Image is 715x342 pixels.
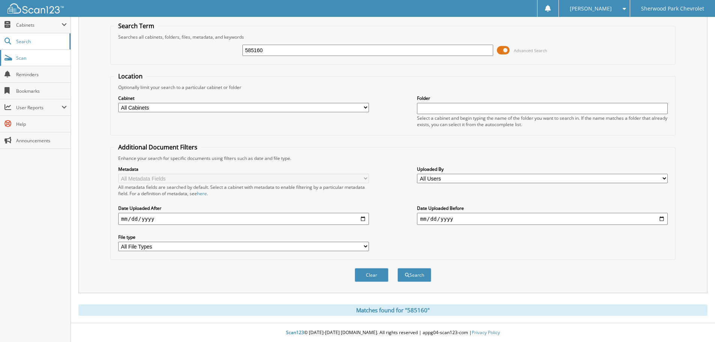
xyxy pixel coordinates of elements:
[118,213,369,225] input: start
[16,71,67,78] span: Reminders
[114,84,671,90] div: Optionally limit your search to a particular cabinet or folder
[118,234,369,240] label: File type
[16,55,67,61] span: Scan
[114,34,671,40] div: Searches all cabinets, folders, files, metadata, and keywords
[417,115,668,128] div: Select a cabinet and begin typing the name of the folder you want to search in. If the name match...
[114,72,146,80] legend: Location
[118,166,369,172] label: Metadata
[417,205,668,211] label: Date Uploaded Before
[118,95,369,101] label: Cabinet
[114,155,671,161] div: Enhance your search for specific documents using filters such as date and file type.
[71,324,715,342] div: © [DATE]-[DATE] [DOMAIN_NAME]. All rights reserved | appg04-scan123-com |
[472,329,500,336] a: Privacy Policy
[514,48,547,53] span: Advanced Search
[16,121,67,127] span: Help
[16,137,67,144] span: Announcements
[570,6,612,11] span: [PERSON_NAME]
[197,190,207,197] a: here
[114,143,201,151] legend: Additional Document Filters
[355,268,388,282] button: Clear
[417,95,668,101] label: Folder
[114,22,158,30] legend: Search Term
[16,104,62,111] span: User Reports
[8,3,64,14] img: scan123-logo-white.svg
[16,22,62,28] span: Cabinets
[16,88,67,94] span: Bookmarks
[417,166,668,172] label: Uploaded By
[118,205,369,211] label: Date Uploaded After
[397,268,431,282] button: Search
[78,304,707,316] div: Matches found for "585160"
[677,306,715,342] iframe: Chat Widget
[16,38,66,45] span: Search
[417,213,668,225] input: end
[118,184,369,197] div: All metadata fields are searched by default. Select a cabinet with metadata to enable filtering b...
[641,6,704,11] span: Sherwood Park Chevrolet
[286,329,304,336] span: Scan123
